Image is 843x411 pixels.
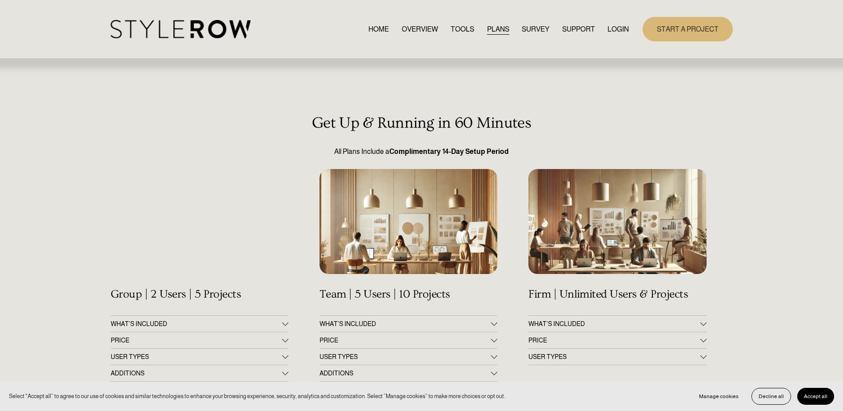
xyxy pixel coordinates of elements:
button: USER TYPES [320,349,497,365]
button: ADDITIONS [111,365,288,381]
button: USER TYPES [528,349,706,365]
button: Accept all [797,388,834,405]
img: StyleRow [111,20,251,38]
span: WHAT'S INCLUDED [111,320,282,327]
h4: Firm | Unlimited Users & Projects [528,288,706,301]
span: USER TYPES [111,353,282,360]
a: LOGIN [607,23,629,35]
strong: Complimentary 14-Day Setup Period [389,148,509,155]
button: PRICE [528,332,706,348]
a: OVERVIEW [402,23,438,35]
button: WHAT'S INCLUDED [111,316,288,332]
button: ADDITIONS [320,365,497,381]
button: PRICE [320,332,497,348]
p: All Plans Include a [111,146,733,157]
span: ADDITIONS [320,370,491,377]
span: ADDITIONS [111,370,282,377]
a: TOOLS [451,23,474,35]
a: PLANS [487,23,509,35]
p: Select “Accept all” to agree to our use of cookies and similar technologies to enhance your brows... [9,392,505,400]
a: folder dropdown [562,23,595,35]
span: Manage cookies [699,393,739,399]
button: Decline all [751,388,791,405]
h4: Group | 2 Users | 5 Projects [111,288,288,301]
span: PRICE [320,337,491,344]
button: Manage cookies [692,388,745,405]
span: WHAT’S INCLUDED [528,320,700,327]
span: USER TYPES [320,353,491,360]
span: PRICE [111,337,282,344]
span: Accept all [804,393,827,399]
button: WHAT'S INCLUDED [320,316,497,332]
span: Decline all [759,393,784,399]
h4: Team | 5 Users | 10 Projects [320,288,497,301]
span: USER TYPES [528,353,700,360]
a: HOME [368,23,389,35]
button: WHAT’S INCLUDED [528,316,706,332]
span: PRICE [528,337,700,344]
span: WHAT'S INCLUDED [320,320,491,327]
h3: Get Up & Running in 60 Minutes [111,114,733,132]
span: SUPPORT [562,24,595,35]
button: USER TYPES [111,349,288,365]
a: SURVEY [522,23,549,35]
a: START A PROJECT [643,17,733,41]
button: PRICE [111,332,288,348]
